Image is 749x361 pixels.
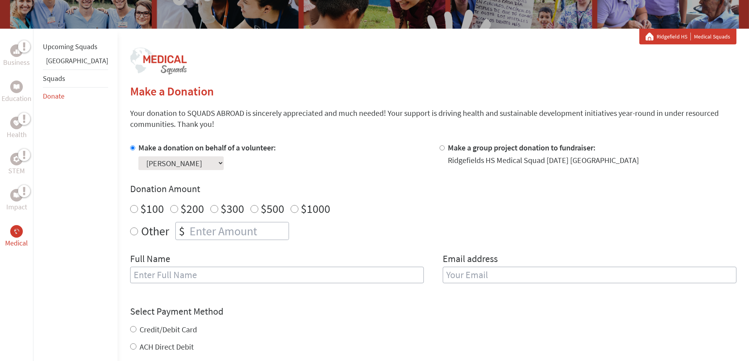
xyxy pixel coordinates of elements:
[43,70,108,88] li: Squads
[5,225,28,249] a: MedicalMedical
[130,183,736,195] h4: Donation Amount
[130,108,736,130] p: Your donation to SQUADS ABROAD is sincerely appreciated and much needed! Your support is driving ...
[13,84,20,90] img: Education
[43,88,108,105] li: Donate
[43,38,108,55] li: Upcoming Squads
[13,192,20,198] img: Impact
[130,48,187,75] img: logo-medical-squads.png
[448,143,596,152] label: Make a group project donation to fundraiser:
[6,202,27,213] p: Impact
[261,201,284,216] label: $500
[176,222,188,240] div: $
[646,33,730,40] div: Medical Squads
[46,56,108,65] a: [GEOGRAPHIC_DATA]
[443,253,498,267] label: Email address
[10,117,23,129] div: Health
[43,42,98,51] a: Upcoming Squads
[6,189,27,213] a: ImpactImpact
[8,153,25,176] a: STEMSTEM
[188,222,289,240] input: Enter Amount
[140,342,194,352] label: ACH Direct Debit
[180,201,204,216] label: $200
[130,253,170,267] label: Full Name
[3,57,30,68] p: Business
[13,120,20,125] img: Health
[140,324,197,334] label: Credit/Debit Card
[221,201,244,216] label: $300
[10,153,23,165] div: STEM
[43,55,108,70] li: Panama
[443,267,736,283] input: Your Email
[13,228,20,235] img: Medical
[5,238,28,249] p: Medical
[130,84,736,98] h2: Make a Donation
[657,33,691,40] a: Ridgefield HS
[2,93,31,104] p: Education
[10,225,23,238] div: Medical
[43,74,65,83] a: Squads
[130,267,424,283] input: Enter Full Name
[13,48,20,54] img: Business
[141,222,169,240] label: Other
[10,189,23,202] div: Impact
[130,305,736,318] h4: Select Payment Method
[43,92,64,101] a: Donate
[138,143,276,152] label: Make a donation on behalf of a volunteer:
[7,117,27,140] a: HealthHealth
[140,201,164,216] label: $100
[448,155,639,166] div: Ridgefields HS Medical Squad [DATE] [GEOGRAPHIC_DATA]
[8,165,25,176] p: STEM
[2,81,31,104] a: EducationEducation
[3,44,30,68] a: BusinessBusiness
[13,156,20,162] img: STEM
[301,201,330,216] label: $1000
[7,129,27,140] p: Health
[10,44,23,57] div: Business
[10,81,23,93] div: Education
